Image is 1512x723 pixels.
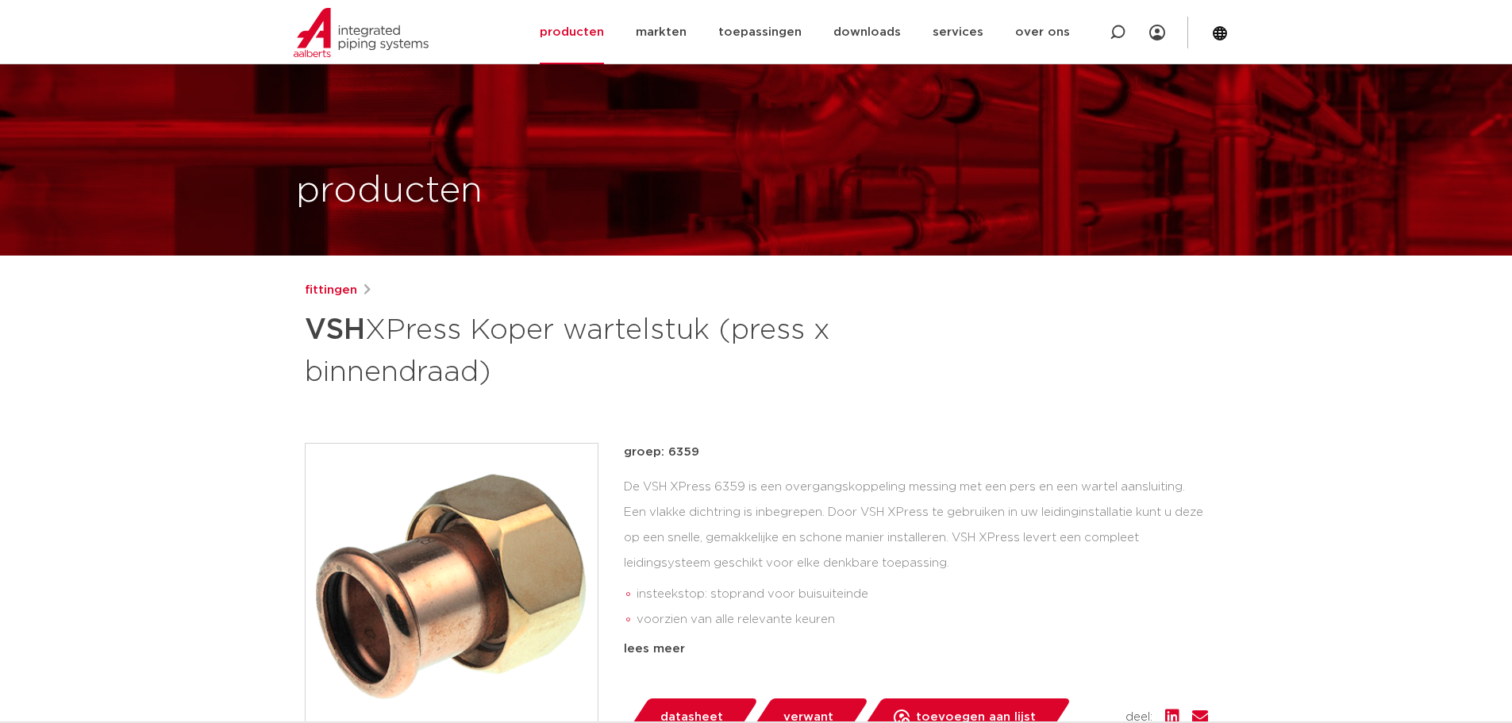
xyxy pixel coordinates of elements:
[637,607,1208,633] li: voorzien van alle relevante keuren
[624,443,1208,462] p: groep: 6359
[305,316,365,344] strong: VSH
[305,281,357,300] a: fittingen
[624,640,1208,659] div: lees meer
[305,306,901,392] h1: XPress Koper wartelstuk (press x binnendraad)
[637,633,1208,658] li: Leak Before Pressed-functie
[296,166,483,217] h1: producten
[637,582,1208,607] li: insteekstop: stoprand voor buisuiteinde
[624,475,1208,633] div: De VSH XPress 6359 is een overgangskoppeling messing met een pers en een wartel aansluiting. Een ...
